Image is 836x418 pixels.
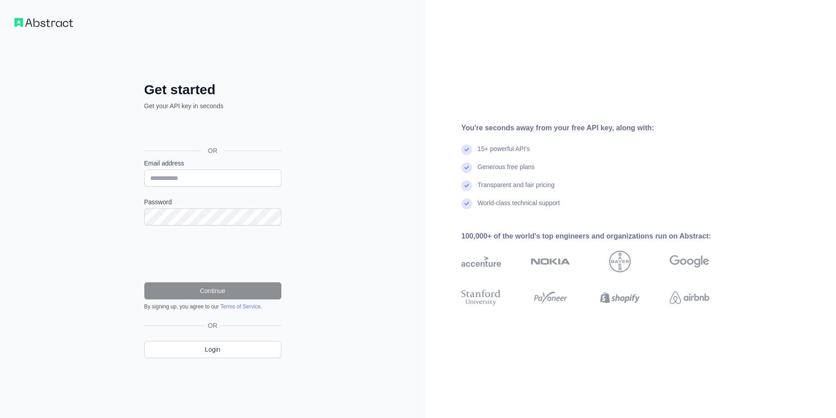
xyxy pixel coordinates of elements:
img: Workflow [14,18,73,27]
img: check mark [461,198,472,209]
iframe: Sign in with Google Button [140,120,284,140]
img: accenture [461,251,501,272]
div: Transparent and fair pricing [478,180,555,198]
label: Email address [144,159,281,168]
img: stanford university [461,288,501,308]
img: bayer [609,251,631,272]
img: google [670,251,709,272]
a: Login [144,341,281,358]
iframe: reCAPTCHA [144,236,281,271]
div: 100,000+ of the world's top engineers and organizations run on Abstract: [461,231,738,242]
img: shopify [600,288,640,308]
img: check mark [461,162,472,173]
img: check mark [461,144,472,155]
div: 15+ powerful API's [478,144,530,162]
img: nokia [531,251,570,272]
label: Password [144,198,281,207]
img: check mark [461,180,472,191]
span: OR [204,321,221,330]
div: By signing up, you agree to our . [144,303,281,310]
img: airbnb [670,288,709,308]
div: World-class technical support [478,198,560,216]
span: OR [201,146,225,155]
h2: Get started [144,82,281,98]
button: Continue [144,282,281,299]
p: Get your API key in seconds [144,101,281,110]
div: You're seconds away from your free API key, along with: [461,123,738,133]
img: payoneer [531,288,570,308]
a: Terms of Service [220,303,261,310]
div: Generous free plans [478,162,535,180]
